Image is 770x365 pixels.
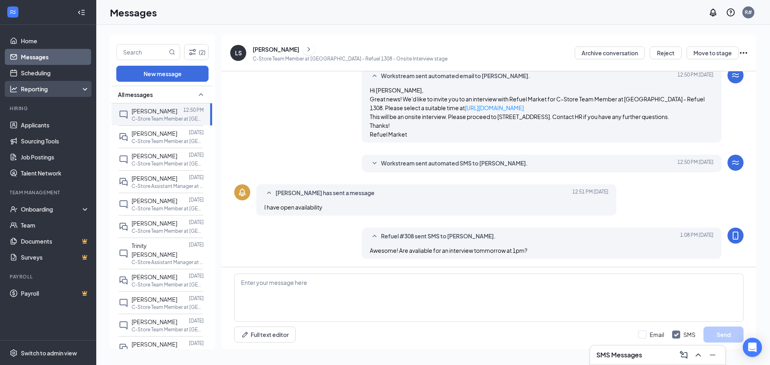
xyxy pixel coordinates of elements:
[132,259,204,266] p: C-Store Assistant Manager at [GEOGRAPHIC_DATA] - Refuel 1308
[110,6,157,19] h1: Messages
[596,351,642,359] h3: SMS Messages
[677,159,713,168] span: [DATE] 12:50 PM
[169,49,175,55] svg: MagnifyingGlass
[731,231,740,240] svg: MobileSms
[189,174,204,181] p: [DATE]
[189,129,204,136] p: [DATE]
[10,105,88,112] div: Hiring
[132,130,177,137] span: [PERSON_NAME]
[132,326,204,333] p: C-Store Team Member at [GEOGRAPHIC_DATA] - Refuel 1308
[189,196,204,203] p: [DATE]
[21,149,89,165] a: Job Postings
[237,188,247,197] svg: Bell
[116,66,209,82] button: New message
[745,9,752,16] div: R#
[370,112,714,121] p: This will be an onsite interview. Please proceed to [STREET_ADDRESS]. Contact HR if you have any ...
[132,273,177,280] span: [PERSON_NAME]
[21,49,89,65] a: Messages
[132,138,204,145] p: C-Store Team Member at [GEOGRAPHIC_DATA] - Refuel 1308
[703,327,744,343] button: Send
[189,241,204,248] p: [DATE]
[119,200,128,209] svg: ChatInactive
[370,247,527,254] span: Awesome! Are avaliable for an interview tommorrow at 1pm?
[687,46,739,59] button: Move to stage
[132,341,177,348] span: [PERSON_NAME]
[119,110,128,119] svg: ChatInactive
[743,338,762,357] div: Open Intercom Messenger
[739,48,748,58] svg: Ellipses
[183,107,204,113] p: 12:50 PM
[189,295,204,302] p: [DATE]
[693,350,703,360] svg: ChevronUp
[708,350,717,360] svg: Minimize
[119,276,128,285] svg: DoubleChat
[21,117,89,133] a: Applicants
[119,222,128,232] svg: DoubleChat
[10,349,18,357] svg: Settings
[119,132,128,142] svg: DoubleChat
[117,44,167,60] input: Search
[370,71,379,81] svg: SmallChevronUp
[679,350,689,360] svg: ComposeMessage
[253,45,299,53] div: [PERSON_NAME]
[21,33,89,49] a: Home
[677,71,713,81] span: [DATE] 12:50 PM
[370,159,379,168] svg: SmallChevronDown
[132,115,204,122] p: C-Store Team Member at [GEOGRAPHIC_DATA] - Refuel 1308
[10,205,18,213] svg: UserCheck
[132,304,204,311] p: C-Store Team Member at [GEOGRAPHIC_DATA] - Refuel 1308
[132,242,177,258] span: Trinity [PERSON_NAME]
[253,55,448,62] p: C-Store Team Member at [GEOGRAPHIC_DATA] - Refuel 1308 - Onsite Interview stage
[9,8,17,16] svg: WorkstreamLogo
[132,197,177,204] span: [PERSON_NAME]
[119,155,128,164] svg: ChatInactive
[189,317,204,324] p: [DATE]
[119,321,128,330] svg: ChatInactive
[21,165,89,181] a: Talent Network
[381,232,496,241] span: Refuel #308 sent SMS to [PERSON_NAME].
[677,349,690,361] button: ComposeMessage
[575,46,645,59] button: Archive conversation
[370,121,714,130] p: Thanks!
[370,232,379,241] svg: SmallChevronUp
[132,183,204,190] p: C-Store Assistant Manager at [GEOGRAPHIC_DATA] - Refuel 1308
[21,285,89,301] a: PayrollCrown
[189,151,204,158] p: [DATE]
[264,204,322,211] span: I have open availability
[21,85,90,93] div: Reporting
[241,331,249,339] svg: Pen
[303,43,315,55] button: ChevronRight
[305,44,313,54] svg: ChevronRight
[276,188,375,198] span: [PERSON_NAME] has sent a message
[118,91,153,99] span: All messages
[680,232,713,241] span: [DATE] 1:08 PM
[77,8,85,16] svg: Collapse
[731,158,740,167] svg: WorkstreamLogo
[132,296,177,303] span: [PERSON_NAME]
[21,217,89,233] a: Team
[10,273,88,280] div: Payroll
[234,327,296,343] button: Full text editorPen
[132,318,177,325] span: [PERSON_NAME]
[706,349,719,361] button: Minimize
[119,177,128,187] svg: DoubleChat
[731,71,740,80] svg: WorkstreamLogo
[21,65,89,81] a: Scheduling
[119,298,128,308] svg: ChatInactive
[184,44,209,60] button: Filter (2)
[370,86,714,95] h4: Hi [PERSON_NAME],
[188,47,197,57] svg: Filter
[381,71,530,81] span: Workstream sent automated email to [PERSON_NAME].
[708,8,718,17] svg: Notifications
[132,228,204,234] p: C-Store Team Member at [GEOGRAPHIC_DATA] - Refuel 1308
[189,219,204,226] p: [DATE]
[692,349,705,361] button: ChevronUp
[370,95,714,112] p: Great news! We'd like to invite you to an interview with Refuel Market for C-Store Team Member at...
[132,205,204,212] p: C-Store Team Member at [GEOGRAPHIC_DATA] - Refuel 1308
[370,130,714,139] p: Refuel Market
[119,249,128,258] svg: ChatInactive
[132,349,204,355] p: C-Store Team Member at [GEOGRAPHIC_DATA] - Refuel 1308
[132,175,177,182] span: [PERSON_NAME]
[21,349,77,357] div: Switch to admin view
[21,133,89,149] a: Sourcing Tools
